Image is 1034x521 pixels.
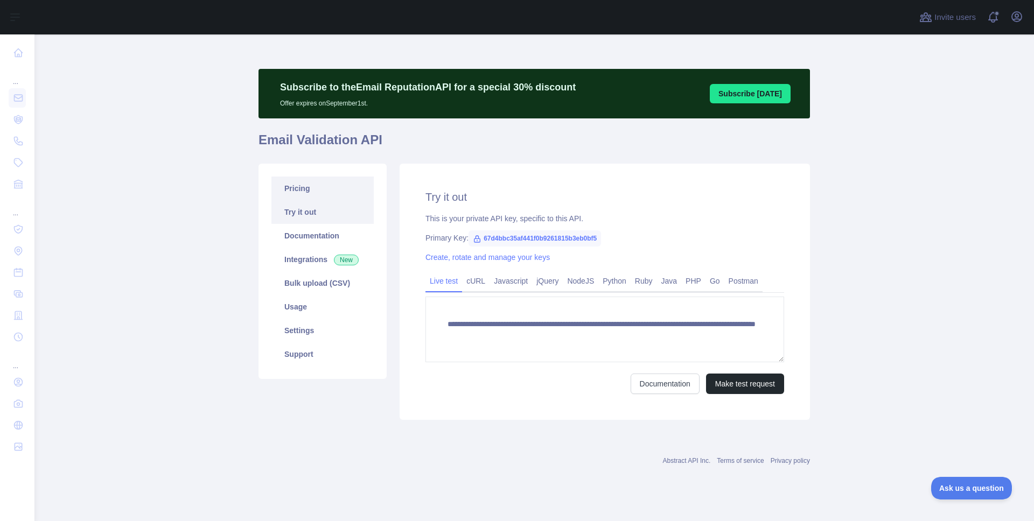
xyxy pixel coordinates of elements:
a: Usage [271,295,374,319]
button: Make test request [706,374,784,394]
a: Create, rotate and manage your keys [425,253,550,262]
a: Abstract API Inc. [663,457,711,464]
a: cURL [462,272,490,290]
div: This is your private API key, specific to this API. [425,213,784,224]
a: Ruby [631,272,657,290]
button: Invite users [917,9,978,26]
h1: Email Validation API [258,131,810,157]
a: NodeJS [563,272,598,290]
p: Subscribe to the Email Reputation API for a special 30 % discount [280,80,576,95]
a: Python [598,272,631,290]
a: Terms of service [717,457,764,464]
a: Go [705,272,724,290]
a: Documentation [631,374,700,394]
span: New [334,255,359,265]
a: Postman [724,272,763,290]
a: Try it out [271,200,374,224]
span: Invite users [934,11,976,24]
a: Bulk upload (CSV) [271,271,374,295]
p: Offer expires on September 1st. [280,95,576,108]
a: Javascript [490,272,532,290]
div: ... [9,65,26,86]
a: Settings [271,319,374,342]
a: Live test [425,272,462,290]
a: PHP [681,272,705,290]
iframe: Toggle Customer Support [931,477,1012,499]
div: ... [9,349,26,370]
span: 67d4bbc35af441f0b9261815b3eb0bf5 [469,230,601,247]
div: ... [9,196,26,217]
a: jQuery [532,272,563,290]
a: Documentation [271,224,374,248]
a: Support [271,342,374,366]
button: Subscribe [DATE] [710,84,791,103]
a: Java [657,272,682,290]
div: Primary Key: [425,233,784,243]
a: Integrations New [271,248,374,271]
a: Pricing [271,177,374,200]
h2: Try it out [425,189,784,205]
a: Privacy policy [771,457,810,464]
